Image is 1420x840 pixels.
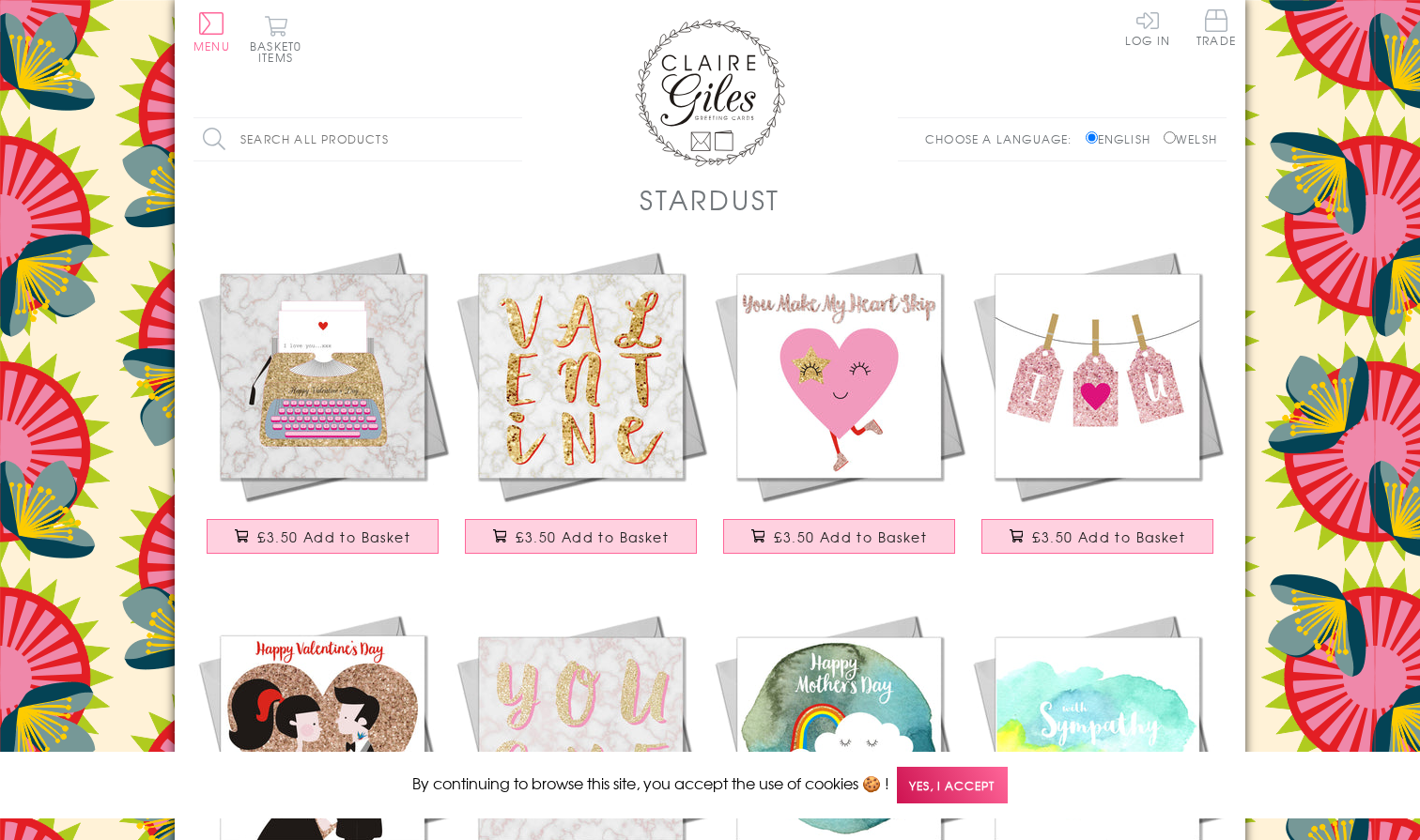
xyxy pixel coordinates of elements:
[1032,527,1185,546] span: £3.50 Add to Basket
[640,180,780,219] h1: Stardust
[1086,130,1160,147] label: English
[503,118,522,160] input: Search
[193,38,230,54] span: Menu
[452,247,710,505] img: Valentine's Day Card, Marble background, Valentine
[710,247,968,573] a: Valentine's Day Card, Love Heart, You Make My Heart Skip £3.50 Add to Basket
[774,527,927,546] span: £3.50 Add to Basket
[452,247,710,573] a: Valentine's Day Card, Marble background, Valentine £3.50 Add to Basket
[193,247,452,573] a: Valentine's Day Card, Typewriter, I love you £3.50 Add to Basket
[1196,9,1236,50] a: Trade
[1164,131,1176,144] input: Welsh
[1164,130,1217,147] label: Welsh
[968,247,1227,505] img: Valentine's Day Card, Pegs - Love You, I 'Heart' You
[258,38,301,66] span: 0 items
[250,15,301,63] button: Basket0 items
[968,247,1227,573] a: Valentine's Day Card, Pegs - Love You, I 'Heart' You £3.50 Add to Basket
[257,527,410,546] span: £3.50 Add to Basket
[516,527,669,546] span: £3.50 Add to Basket
[1196,9,1236,46] span: Trade
[207,519,440,554] button: £3.50 Add to Basket
[723,519,956,554] button: £3.50 Add to Basket
[193,12,230,52] button: Menu
[1086,131,1098,144] input: English
[925,130,1082,147] p: Choose a language:
[465,519,698,554] button: £3.50 Add to Basket
[635,19,785,167] img: Claire Giles Greetings Cards
[897,767,1008,803] span: Yes, I accept
[710,247,968,505] img: Valentine's Day Card, Love Heart, You Make My Heart Skip
[981,519,1214,554] button: £3.50 Add to Basket
[193,118,522,160] input: Search all products
[193,247,452,505] img: Valentine's Day Card, Typewriter, I love you
[1125,9,1170,46] a: Log In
